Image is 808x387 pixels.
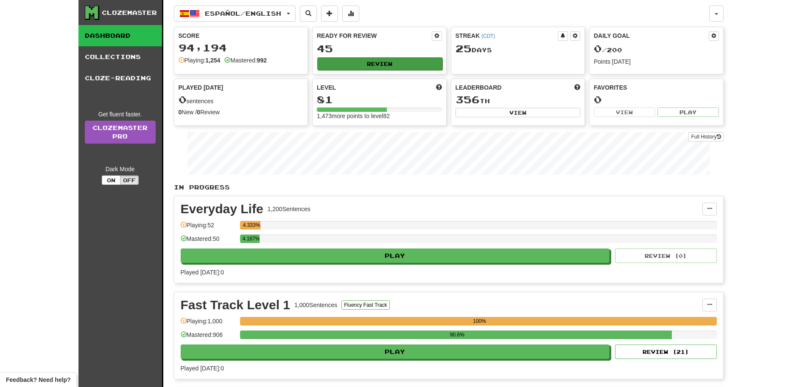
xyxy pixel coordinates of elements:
[594,46,622,54] span: / 200
[594,94,719,105] div: 0
[174,6,296,22] button: Español/English
[197,109,200,116] strong: 0
[243,331,672,339] div: 90.6%
[594,107,655,117] button: View
[594,31,709,41] div: Daily Goal
[181,249,610,263] button: Play
[294,301,337,309] div: 1,000 Sentences
[179,94,304,105] div: sentences
[456,43,581,54] div: Day s
[243,234,260,243] div: 4.167%
[268,205,310,213] div: 1,200 Sentences
[102,175,120,185] button: On
[179,109,182,116] strong: 0
[688,132,723,141] button: Full History
[481,33,495,39] a: (CDT)
[78,46,162,68] a: Collections
[594,42,602,54] span: 0
[181,269,224,276] span: Played [DATE]: 0
[657,107,719,117] button: Play
[317,57,442,70] button: Review
[436,83,442,92] span: Score more points to level up
[181,234,236,249] div: Mastered: 50
[181,203,263,215] div: Everyday Life
[456,83,502,92] span: Leaderboard
[456,31,558,40] div: Streak
[594,83,719,92] div: Favorites
[179,42,304,53] div: 94,194
[205,57,220,64] strong: 1,254
[120,175,139,185] button: Off
[243,317,717,325] div: 100%
[181,331,236,345] div: Mastered: 906
[181,299,291,311] div: Fast Track Level 1
[243,221,260,229] div: 4.333%
[85,110,156,119] div: Get fluent faster.
[456,94,581,105] div: th
[85,121,156,144] a: ClozemasterPro
[317,94,442,105] div: 81
[317,112,442,120] div: 1,473 more points to level 82
[257,57,267,64] strong: 992
[78,68,162,89] a: Cloze-Reading
[205,10,281,17] span: Español / English
[317,83,336,92] span: Level
[615,345,717,359] button: Review (21)
[174,183,724,192] p: In Progress
[6,376,70,384] span: Open feedback widget
[179,83,224,92] span: Played [DATE]
[456,108,581,117] button: View
[342,6,359,22] button: More stats
[78,25,162,46] a: Dashboard
[102,8,157,17] div: Clozemaster
[179,56,221,65] div: Playing:
[85,165,156,173] div: Dark Mode
[456,42,472,54] span: 25
[574,83,580,92] span: This week in points, UTC
[179,31,304,40] div: Score
[317,43,442,54] div: 45
[181,365,224,372] span: Played [DATE]: 0
[181,345,610,359] button: Play
[341,300,389,310] button: Fluency Fast Track
[179,93,187,105] span: 0
[181,317,236,331] div: Playing: 1,000
[594,57,719,66] div: Points [DATE]
[224,56,267,65] div: Mastered:
[179,108,304,116] div: New / Review
[181,221,236,235] div: Playing: 52
[615,249,717,263] button: Review (0)
[317,31,432,40] div: Ready for Review
[456,93,480,105] span: 356
[321,6,338,22] button: Add sentence to collection
[300,6,317,22] button: Search sentences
